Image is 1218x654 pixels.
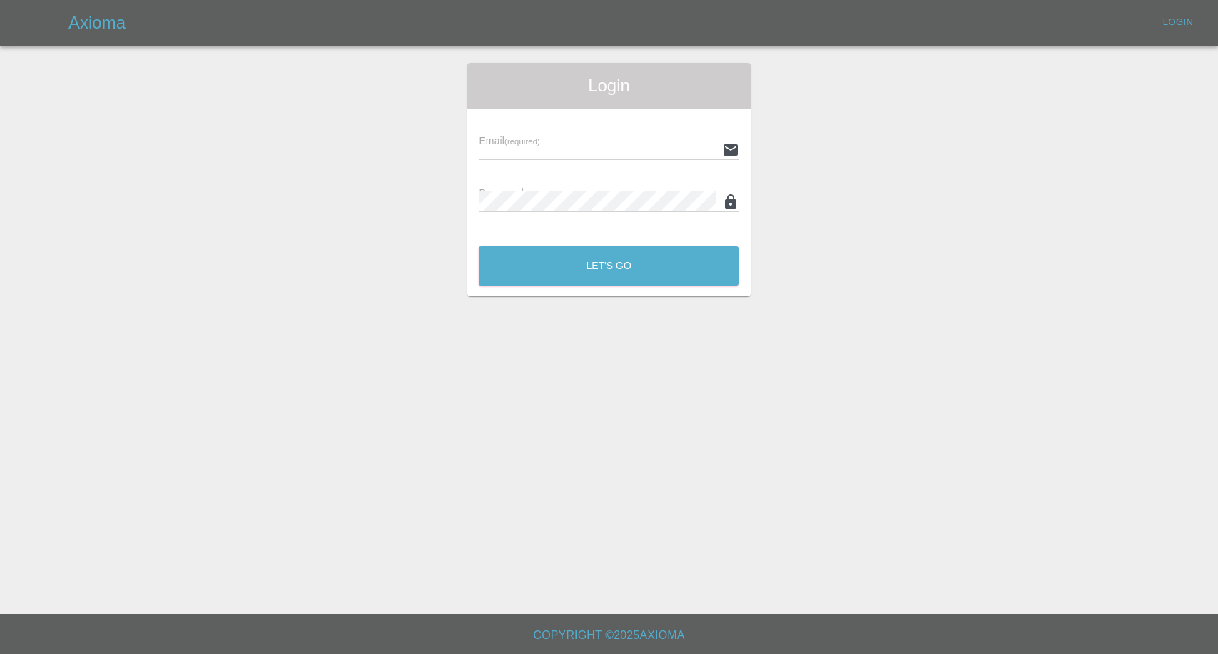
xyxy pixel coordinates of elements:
button: Let's Go [479,246,739,286]
h5: Axioma [68,11,126,34]
span: Login [479,74,739,97]
small: (required) [504,137,540,146]
span: Password [479,187,559,198]
a: Login [1155,11,1201,34]
small: (required) [524,189,559,198]
span: Email [479,135,539,146]
h6: Copyright © 2025 Axioma [11,625,1207,645]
